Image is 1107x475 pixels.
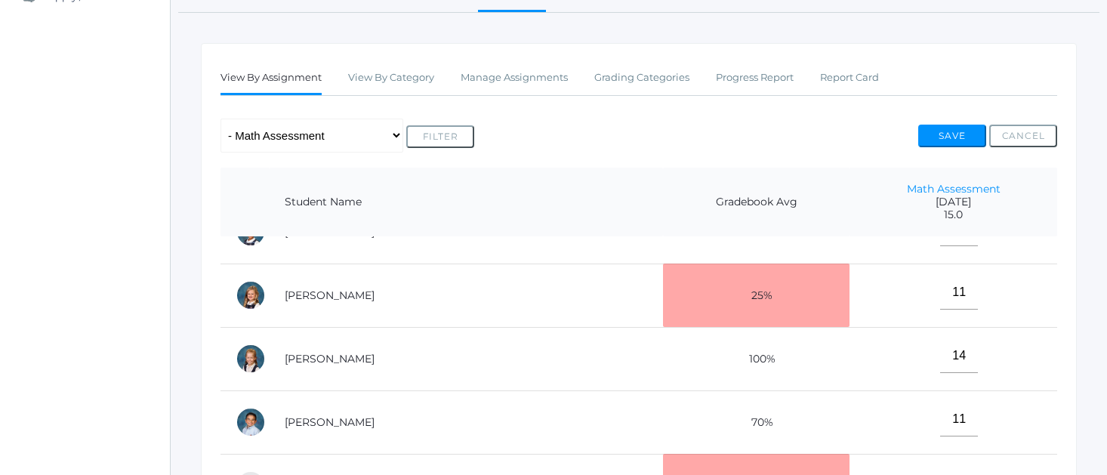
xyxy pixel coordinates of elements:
[270,168,663,237] th: Student Name
[285,415,375,429] a: [PERSON_NAME]
[663,264,850,327] td: 25%
[663,390,850,454] td: 70%
[594,63,689,93] a: Grading Categories
[663,168,850,237] th: Gradebook Avg
[348,63,434,93] a: View By Category
[236,407,266,437] div: Noah Rosas
[820,63,879,93] a: Report Card
[220,63,322,95] a: View By Assignment
[918,125,986,147] button: Save
[865,208,1042,221] span: 15.0
[236,280,266,310] div: Gracelyn Lavallee
[716,63,794,93] a: Progress Report
[907,182,1001,196] a: Math Assessment
[865,196,1042,208] span: [DATE]
[406,125,474,148] button: Filter
[285,352,375,366] a: [PERSON_NAME]
[461,63,568,93] a: Manage Assignments
[236,344,266,374] div: Hazel Porter
[663,327,850,390] td: 100%
[989,125,1057,147] button: Cancel
[285,288,375,302] a: [PERSON_NAME]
